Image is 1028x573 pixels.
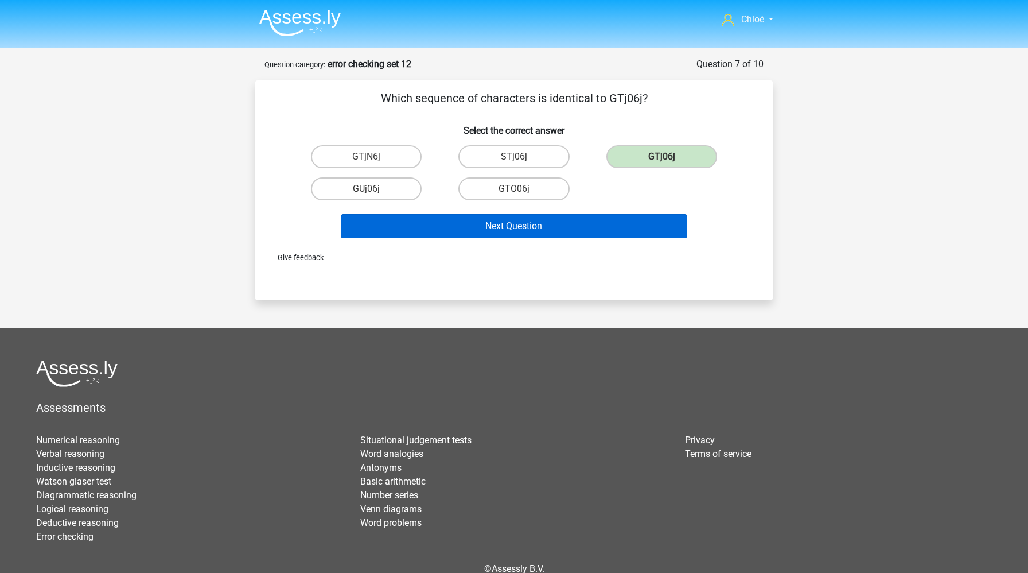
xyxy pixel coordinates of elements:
label: GTO06j [458,177,569,200]
a: Antonyms [360,462,402,473]
p: Which sequence of characters is identical to GTj06j? [274,90,754,107]
img: Assessly logo [36,360,118,387]
a: Basic arithmetic [360,476,426,487]
a: Situational judgement tests [360,435,472,446]
label: GTj06j [606,145,717,168]
h5: Assessments [36,401,992,415]
a: Word analogies [360,448,423,459]
a: Numerical reasoning [36,435,120,446]
a: Chloé [717,13,778,26]
a: Venn diagrams [360,504,422,514]
span: Give feedback [268,253,324,262]
small: Question category: [264,60,325,69]
a: Terms of service [685,448,751,459]
label: STj06j [458,145,569,168]
button: Next Question [341,214,688,238]
h6: Select the correct answer [274,116,754,136]
a: Verbal reasoning [36,448,104,459]
a: Deductive reasoning [36,517,119,528]
a: Privacy [685,435,715,446]
img: Assessly [259,9,341,36]
a: Error checking [36,531,94,542]
a: Diagrammatic reasoning [36,490,137,501]
label: GTjN6j [311,145,422,168]
strong: error checking set 12 [328,59,411,69]
a: Logical reasoning [36,504,108,514]
a: Watson glaser test [36,476,111,487]
a: Inductive reasoning [36,462,115,473]
a: Word problems [360,517,422,528]
span: Chloé [741,14,764,25]
label: GUj06j [311,177,422,200]
a: Number series [360,490,418,501]
div: Question 7 of 10 [696,57,764,71]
